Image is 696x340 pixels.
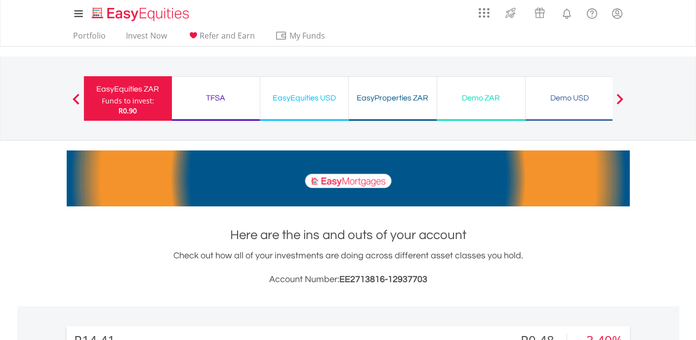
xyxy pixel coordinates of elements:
[178,91,254,105] div: TFSA
[579,2,605,22] a: FAQ's and Support
[275,29,340,42] span: My Funds
[102,96,154,106] div: Funds to invest:
[66,98,86,108] button: Previous
[67,226,630,244] h1: Here are the ins and outs of your account
[200,30,255,41] span: Refer and Earn
[479,7,490,18] img: grid-menu-icon.svg
[502,5,519,21] img: thrive-v2.svg
[532,5,548,21] img: vouchers-v2.svg
[554,2,579,22] a: Notifications
[355,91,431,105] div: EasyProperties ZAR
[119,106,137,115] span: R0.90
[90,82,166,96] div: EasyEquities ZAR
[472,2,496,18] a: AppsGrid
[339,275,427,284] span: EE2713816-12937703
[88,2,193,22] a: Home page
[266,91,342,105] div: EasyEquities USD
[90,6,193,22] img: EasyEquities_Logo.png
[525,2,554,21] a: Vouchers
[67,273,630,287] h3: Account Number:
[610,98,630,108] button: Next
[183,31,259,46] a: Refer and Earn
[67,150,630,206] img: EasyMortage Promotion Banner
[69,31,110,46] a: Portfolio
[443,91,519,105] div: Demo ZAR
[605,2,630,24] a: My Profile
[122,31,171,46] a: Invest Now
[532,91,608,105] div: Demo USD
[67,249,630,287] div: Check out how all of your investments are doing across different asset classes you hold.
